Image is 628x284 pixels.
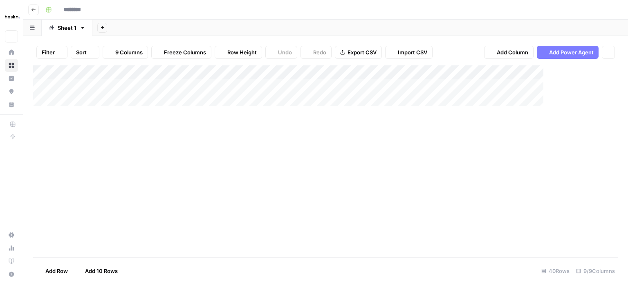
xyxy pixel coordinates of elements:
[398,48,427,56] span: Import CSV
[5,242,18,255] a: Usage
[151,46,211,59] button: Freeze Columns
[5,72,18,85] a: Insights
[164,48,206,56] span: Freeze Columns
[5,255,18,268] a: Learning Hub
[45,267,68,275] span: Add Row
[5,268,18,281] button: Help + Support
[227,48,257,56] span: Row Height
[42,20,92,36] a: Sheet 1
[265,46,297,59] button: Undo
[301,46,332,59] button: Redo
[313,48,326,56] span: Redo
[549,48,594,56] span: Add Power Agent
[278,48,292,56] span: Undo
[573,264,618,277] div: 9/9 Columns
[484,46,534,59] button: Add Column
[5,7,18,27] button: Workspace: Haskn
[5,98,18,111] a: Your Data
[71,46,99,59] button: Sort
[5,9,20,24] img: Haskn Logo
[385,46,433,59] button: Import CSV
[5,228,18,242] a: Settings
[497,48,528,56] span: Add Column
[103,46,148,59] button: 9 Columns
[5,85,18,98] a: Opportunities
[115,48,143,56] span: 9 Columns
[85,267,118,275] span: Add 10 Rows
[36,46,67,59] button: Filter
[335,46,382,59] button: Export CSV
[42,48,55,56] span: Filter
[33,264,73,277] button: Add Row
[538,264,573,277] div: 40 Rows
[5,59,18,72] a: Browse
[5,46,18,59] a: Home
[348,48,377,56] span: Export CSV
[537,46,599,59] button: Add Power Agent
[76,48,87,56] span: Sort
[58,24,76,32] div: Sheet 1
[73,264,123,277] button: Add 10 Rows
[215,46,262,59] button: Row Height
